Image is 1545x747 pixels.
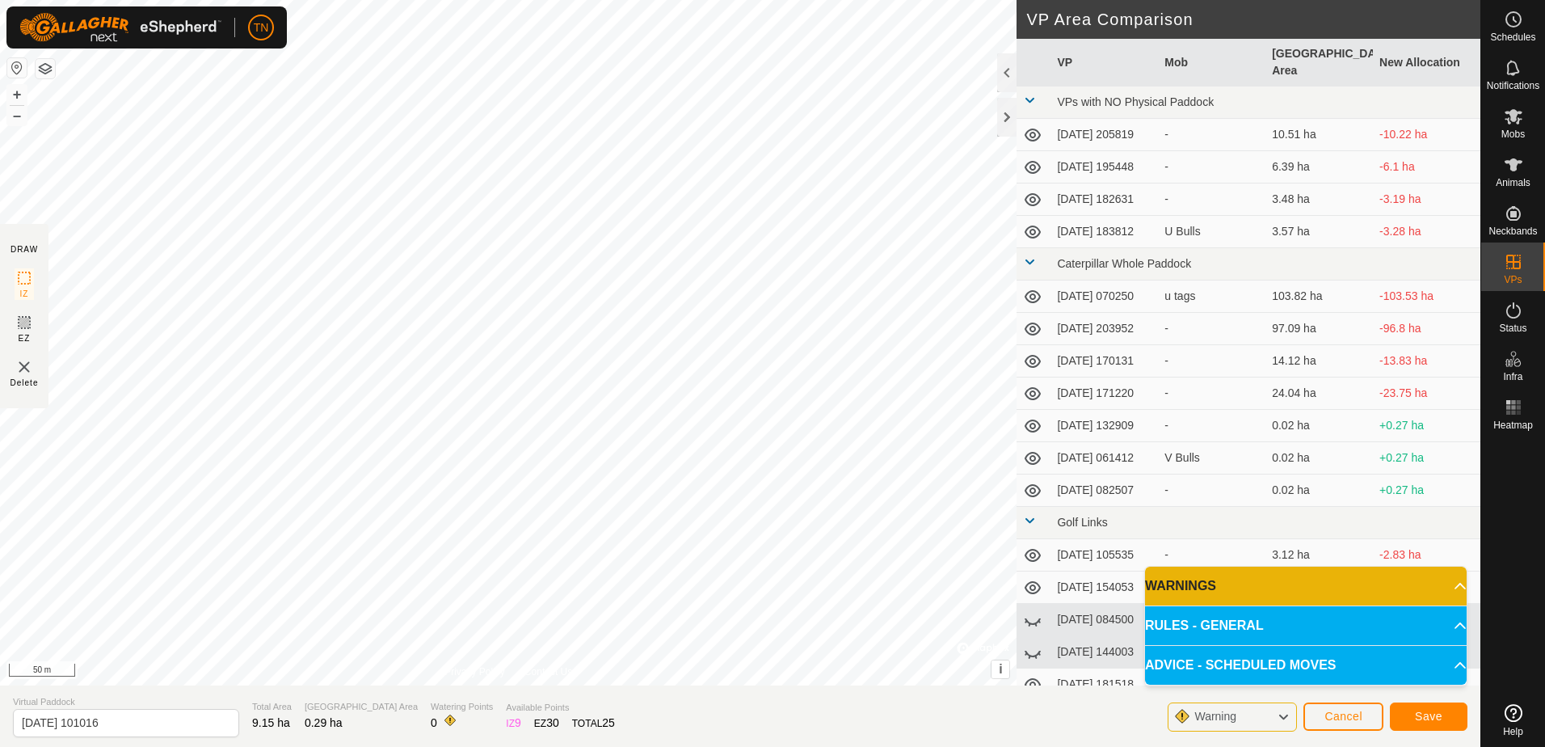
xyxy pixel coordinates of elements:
p-accordion-header: RULES - GENERAL [1145,606,1467,645]
span: Neckbands [1488,226,1537,236]
span: RULES - GENERAL [1145,616,1264,635]
td: [DATE] 181518 [1050,669,1158,701]
button: + [7,85,27,104]
td: -23.75 ha [1373,378,1480,410]
button: Map Layers [36,59,55,78]
td: [DATE] 203952 [1050,313,1158,345]
span: TN [254,19,269,36]
span: Delete [11,377,39,389]
td: 103.82 ha [1265,281,1373,313]
div: - [1164,126,1259,143]
td: [DATE] 205819 [1050,119,1158,151]
td: [DATE] 171220 [1050,378,1158,410]
span: VPs [1504,275,1522,285]
span: IZ [20,288,29,300]
p-accordion-header: ADVICE - SCHEDULED MOVES [1145,646,1467,685]
span: Cancel [1324,710,1362,723]
td: -96.8 ha [1373,313,1480,345]
td: [DATE] 183812 [1050,216,1158,248]
span: 0 [431,716,437,729]
a: Contact Us [524,665,572,679]
span: Mobs [1501,129,1525,139]
span: Warning [1194,710,1236,723]
span: [GEOGRAPHIC_DATA] Area [305,700,418,714]
td: 97.09 ha [1265,313,1373,345]
td: -6.1 ha [1373,151,1480,184]
div: IZ [506,715,520,732]
div: - [1164,158,1259,175]
td: [DATE] 132909 [1050,410,1158,442]
span: Animals [1496,178,1530,188]
span: Caterpillar Whole Paddock [1057,257,1191,270]
span: WARNINGS [1145,576,1216,596]
td: [DATE] 082507 [1050,475,1158,507]
span: 9 [515,716,521,729]
button: Save [1390,703,1467,731]
div: - [1164,352,1259,369]
td: [DATE] 070250 [1050,281,1158,313]
div: - [1164,191,1259,208]
div: EZ [534,715,559,732]
td: [DATE] 061412 [1050,442,1158,475]
td: [DATE] 084500 [1050,604,1158,636]
button: Reset Map [7,58,27,78]
a: Help [1481,698,1545,743]
div: DRAW [11,243,38,255]
span: Help [1503,727,1523,736]
div: - [1164,417,1259,434]
span: Schedules [1490,32,1535,42]
td: 3.57 ha [1265,216,1373,248]
td: 0.02 ha [1265,475,1373,507]
span: VPs with NO Physical Paddock [1057,95,1214,108]
span: 30 [546,716,559,729]
div: - [1164,547,1259,563]
span: 25 [602,716,615,729]
img: Gallagher Logo [19,13,221,42]
th: VP [1050,39,1158,87]
div: - [1164,385,1259,402]
div: u tags [1164,288,1259,305]
td: +0.27 ha [1373,442,1480,475]
td: [DATE] 182631 [1050,184,1158,216]
span: Heatmap [1493,420,1533,430]
span: Golf Links [1057,516,1107,529]
td: 6.39 ha [1265,151,1373,184]
div: - [1164,482,1259,499]
p-accordion-header: WARNINGS [1145,567,1467,606]
span: Status [1499,323,1526,333]
td: -10.22 ha [1373,119,1480,151]
th: New Allocation [1373,39,1480,87]
td: -2.83 ha [1373,539,1480,572]
td: -103.53 ha [1373,281,1480,313]
button: – [7,106,27,125]
span: Watering Points [431,700,493,714]
td: 10.51 ha [1265,119,1373,151]
span: Save [1415,710,1442,723]
th: Mob [1158,39,1265,87]
th: [GEOGRAPHIC_DATA] Area [1265,39,1373,87]
span: Infra [1503,372,1522,382]
span: Total Area [252,700,292,714]
td: [DATE] 195448 [1050,151,1158,184]
span: EZ [19,332,31,344]
td: 0.02 ha [1265,442,1373,475]
span: 9.15 ha [252,716,290,729]
span: Available Points [506,701,615,715]
td: -3.19 ha [1373,184,1480,216]
div: TOTAL [572,715,615,732]
button: i [991,660,1009,678]
td: +0.27 ha [1373,475,1480,507]
td: 3.12 ha [1265,539,1373,572]
td: 0.02 ha [1265,410,1373,442]
td: 3.48 ha [1265,184,1373,216]
td: -3.28 ha [1373,216,1480,248]
td: +0.27 ha [1373,410,1480,442]
td: 14.12 ha [1265,345,1373,378]
a: Privacy Policy [444,665,505,679]
img: VP [15,357,34,377]
span: Notifications [1487,81,1539,91]
td: [DATE] 170131 [1050,345,1158,378]
span: ADVICE - SCHEDULED MOVES [1145,656,1336,675]
td: [DATE] 154053 [1050,572,1158,604]
span: 0.29 ha [305,716,343,729]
